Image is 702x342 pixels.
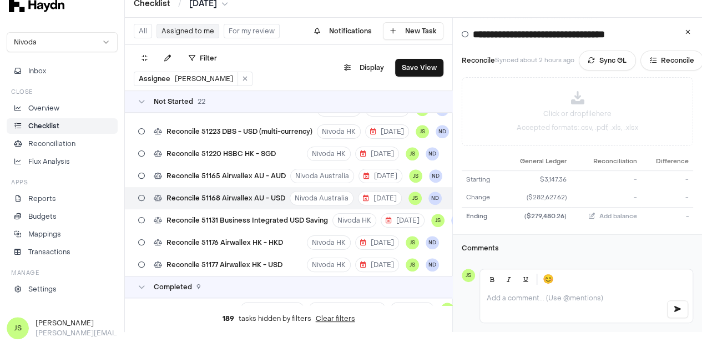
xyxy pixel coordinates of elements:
button: Assigned to me [156,24,219,38]
button: Filter [182,49,224,67]
button: 😊 [541,271,556,287]
span: JS [7,317,29,339]
span: Review Open Invoice [165,305,236,314]
button: [DATE] [381,213,425,228]
span: Inbox [28,66,46,76]
h3: Reconcile [462,56,495,66]
button: JS [406,147,419,160]
button: ND [429,169,442,183]
button: Nivoda Australia [290,169,354,183]
p: Overview [28,103,59,113]
button: ND [451,214,464,227]
a: Mappings [7,227,118,242]
button: [DATE] [390,302,434,316]
h3: [PERSON_NAME] [36,318,118,328]
a: Reports [7,191,118,207]
button: [DATE] [355,147,399,161]
span: - [686,212,689,220]
h3: Apps [11,178,28,187]
p: Click or drop file here [543,109,612,119]
button: Clear filters [316,314,355,323]
a: Budgets [7,209,118,224]
th: General Ledger [502,153,571,170]
button: [DATE] [358,169,402,183]
span: - [685,175,689,184]
p: Accepted formats: .csv, .pdf, .xls, .xlsx [517,123,638,132]
span: Reconcile 51223 DBS - USD (multi-currency) [166,127,312,136]
span: Reconcile 51220 HSBC HK - SGD [166,149,276,158]
p: Settings [28,284,57,294]
button: JS [431,214,445,227]
button: Nivoda HK [332,213,376,228]
p: Transactions [28,247,70,257]
button: Nivoda HK [307,258,351,272]
td: Ending [462,207,502,225]
button: Nivoda HK [317,124,361,139]
h3: Comments [462,244,693,253]
div: ($282,627.62) [507,193,567,203]
button: ND [428,192,442,205]
a: Checklist [7,118,118,134]
button: JS [408,192,422,205]
button: All [134,24,152,38]
button: Display [337,59,391,77]
button: JS [406,236,419,249]
span: [DATE] [360,260,394,269]
button: ND [426,258,439,271]
button: Add balance [589,212,637,222]
a: Flux Analysis [7,154,118,169]
a: Settings [7,281,118,297]
div: $3,147.36 [507,175,567,185]
p: Budgets [28,212,57,222]
button: [DATE] [355,258,399,272]
button: For my review [224,24,280,38]
span: [DATE] [395,305,429,314]
button: Nivoda HK [307,147,351,161]
span: - [685,193,689,202]
span: 9 [196,283,201,291]
p: [PERSON_NAME][EMAIL_ADDRESS][DOMAIN_NAME] [36,328,118,338]
button: ND [426,147,439,160]
span: - [634,193,637,202]
td: Starting [462,170,502,189]
span: Reconcile 51168 Airwallex AU - USD [166,194,285,203]
button: Nivoda HK [307,235,351,250]
button: Save View [395,59,443,77]
span: Assignee [139,74,170,83]
button: [DATE] [355,235,399,250]
span: [DATE] [370,127,404,136]
button: Open invoice review [309,302,386,316]
span: Reconcile 51177 Airwallex HK - USD [166,260,282,269]
span: Completed [154,283,192,291]
button: Inbox [7,63,118,79]
span: [DATE] [360,149,394,158]
span: [DATE] [363,172,397,180]
button: Sync GL [579,51,636,71]
span: Reconcile 51165 Airwallex AU - AUD [166,172,286,180]
p: Reconciliation [28,139,75,149]
p: Mappings [28,229,61,239]
button: ND [436,125,449,138]
span: 22 [198,97,205,106]
span: Reconcile 51176 Airwallex HK - HKD [166,238,283,247]
button: New Task [383,22,443,40]
span: ND [426,236,439,249]
button: Italic (Ctrl+I) [501,271,517,287]
a: Overview [7,100,118,116]
span: Not Started [154,97,193,106]
h3: Manage [11,269,39,277]
p: Reports [28,194,56,204]
span: [DATE] [363,194,397,203]
button: JS [406,258,419,271]
button: Notifications [307,22,378,40]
